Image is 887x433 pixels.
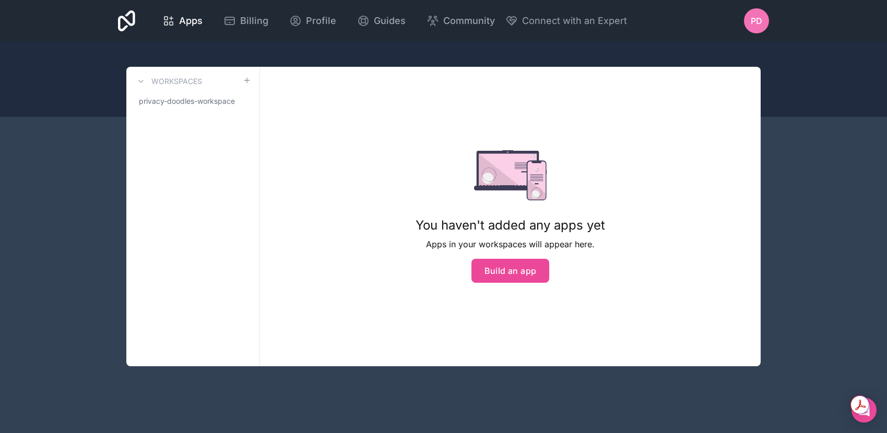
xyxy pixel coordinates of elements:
a: Profile [281,9,345,32]
button: Build an app [471,259,550,283]
h1: You haven't added any apps yet [416,217,605,234]
a: privacy-doodles-workspace [135,92,251,111]
span: Connect with an Expert [522,14,627,28]
span: privacy-doodles-workspace [139,96,235,106]
p: Apps in your workspaces will appear here. [416,238,605,250]
a: Guides [349,9,414,32]
img: empty state [474,150,547,200]
h3: Workspaces [151,76,202,87]
span: Apps [179,14,203,28]
span: Billing [240,14,268,28]
span: Community [443,14,495,28]
a: Workspaces [135,75,202,88]
button: Connect with an Expert [505,14,627,28]
span: Guides [374,14,406,28]
span: PD [751,15,762,27]
a: Community [418,9,503,32]
a: Apps [154,9,211,32]
span: Profile [306,14,336,28]
a: Billing [215,9,277,32]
